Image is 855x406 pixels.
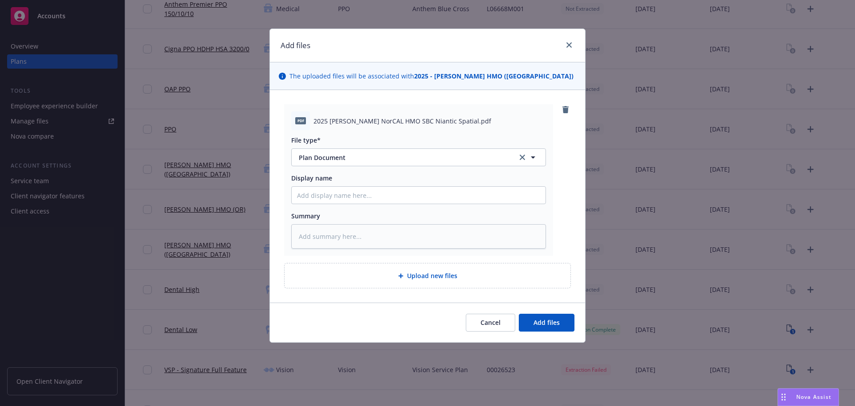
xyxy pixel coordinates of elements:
[295,117,306,124] span: pdf
[284,263,571,288] div: Upload new files
[533,318,560,327] span: Add files
[796,393,831,401] span: Nova Assist
[564,40,574,50] a: close
[560,104,571,115] a: remove
[291,212,320,220] span: Summary
[291,136,321,144] span: File type*
[414,72,574,80] strong: 2025 - [PERSON_NAME] HMO ([GEOGRAPHIC_DATA])
[519,314,574,332] button: Add files
[313,116,491,126] span: 2025 [PERSON_NAME] NorCAL HMO SBC Niantic Spatial.pdf
[407,271,457,280] span: Upload new files
[291,174,332,182] span: Display name
[299,153,505,162] span: Plan Document
[778,388,839,406] button: Nova Assist
[281,40,310,51] h1: Add files
[517,152,528,163] a: clear selection
[289,71,574,81] span: The uploaded files will be associated with
[292,187,546,204] input: Add display name here...
[778,389,789,406] div: Drag to move
[480,318,501,327] span: Cancel
[291,148,546,166] button: Plan Documentclear selection
[466,314,515,332] button: Cancel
